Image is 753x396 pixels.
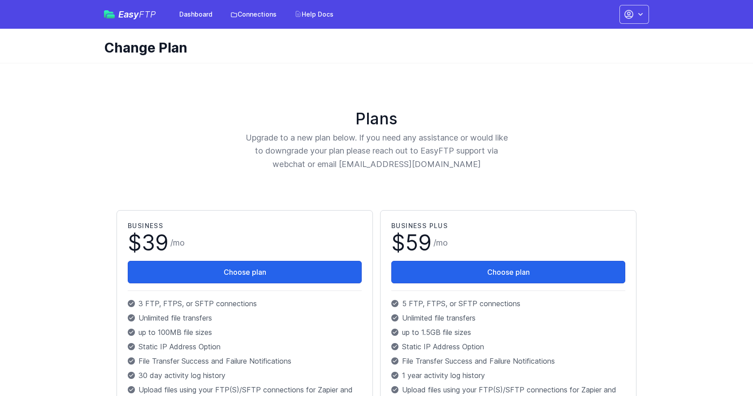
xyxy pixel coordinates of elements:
span: 59 [405,229,432,256]
h1: Plans [113,110,640,128]
p: File Transfer Success and Failure Notifications [391,356,625,366]
p: up to 100MB file sizes [128,327,362,338]
h2: Business Plus [391,221,625,230]
span: $ [391,232,432,254]
button: Choose plan [391,261,625,283]
p: 5 FTP, FTPS, or SFTP connections [391,298,625,309]
span: / [170,237,185,249]
a: EasyFTP [104,10,156,19]
span: 39 [142,229,169,256]
button: Choose plan [128,261,362,283]
img: easyftp_logo.png [104,10,115,18]
p: 3 FTP, FTPS, or SFTP connections [128,298,362,309]
span: / [433,237,448,249]
a: Help Docs [289,6,339,22]
p: 30 day activity log history [128,370,362,381]
a: Dashboard [174,6,218,22]
p: Upgrade to a new plan below. If you need any assistance or would like to downgrade your plan plea... [245,131,508,171]
h1: Change Plan [104,40,642,56]
span: mo [173,238,185,247]
a: Connections [225,6,282,22]
span: Easy [118,10,156,19]
span: $ [128,232,169,254]
p: File Transfer Success and Failure Notifications [128,356,362,366]
p: Static IP Address Option [391,341,625,352]
p: 1 year activity log history [391,370,625,381]
span: FTP [139,9,156,20]
p: up to 1.5GB file sizes [391,327,625,338]
p: Static IP Address Option [128,341,362,352]
p: Unlimited file transfers [128,312,362,323]
span: mo [436,238,448,247]
p: Unlimited file transfers [391,312,625,323]
h2: Business [128,221,362,230]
